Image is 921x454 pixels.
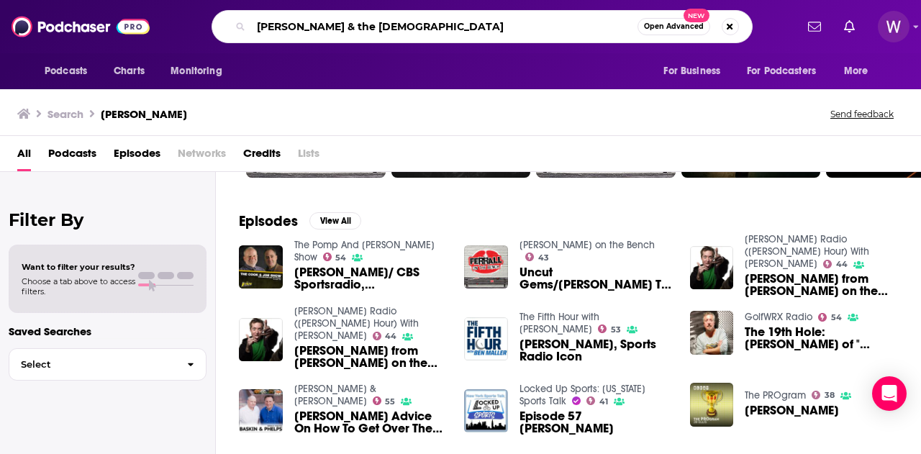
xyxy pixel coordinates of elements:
[239,212,361,230] a: EpisodesView All
[178,142,226,171] span: Networks
[239,389,283,433] img: Scott Ferrall's Advice On How To Get Over The Indians Loss: "Go Cavs, Drink Beer!"
[171,61,222,81] span: Monitoring
[872,376,907,411] div: Open Intercom Messenger
[48,142,96,171] a: Podcasts
[239,245,283,289] img: Scott Ferrall/ CBS Sportsradio, Ferrall on the Bench Host
[826,108,898,120] button: Send feedback
[745,326,898,350] a: The 19th Hole: Scott Ferrall of "Ferrall on the Bench" | Steve Wheatcroft talks U.S. Open Qualifying
[520,239,655,251] a: Ferrall on the Bench
[385,333,396,340] span: 44
[598,324,621,333] a: 53
[9,360,176,369] span: Select
[239,212,298,230] h2: Episodes
[663,61,720,81] span: For Business
[323,253,347,261] a: 54
[114,142,160,171] a: Episodes
[212,10,753,43] div: Search podcasts, credits, & more...
[599,399,608,405] span: 41
[385,399,395,405] span: 55
[520,338,673,363] span: [PERSON_NAME], Sports Radio Icon
[294,305,419,342] a: Hoppe Radio (Hoppe Hour) With Ryan Hoppe
[802,14,827,39] a: Show notifications dropdown
[294,239,435,263] a: The Pomp And Joe Show
[520,338,673,363] a: Scott Ferrall, Sports Radio Icon
[690,383,734,427] img: Scott Ferrall
[22,262,135,272] span: Want to filter your results?
[251,15,638,38] input: Search podcasts, credits, & more...
[638,18,710,35] button: Open AdvancedNew
[745,273,898,297] a: Scott Ferrall from Ferrall on the Bench
[653,58,738,85] button: open menu
[9,209,207,230] h2: Filter By
[101,107,187,121] h3: [PERSON_NAME]
[294,266,448,291] span: [PERSON_NAME]/ CBS Sportsradio, [PERSON_NAME] on the Bench Host
[294,383,376,407] a: Baskin & Phelps
[373,332,397,340] a: 44
[690,311,734,355] img: The 19th Hole: Scott Ferrall of "Ferrall on the Bench" | Steve Wheatcroft talks U.S. Open Qualifying
[684,9,709,22] span: New
[17,142,31,171] a: All
[160,58,240,85] button: open menu
[745,311,812,323] a: GolfWRX Radio
[294,266,448,291] a: Scott Ferrall/ CBS Sportsradio, Ferrall on the Bench Host
[738,58,837,85] button: open menu
[520,311,599,335] a: The Fifth Hour with Ben Maller
[294,410,448,435] span: [PERSON_NAME] Advice On How To Get Over The [DEMOGRAPHIC_DATA] Loss: "Go Cavs, Drink Beer!"
[243,142,281,171] a: Credits
[520,410,673,435] a: Episode 57 Scott Ferrall
[831,314,842,321] span: 54
[818,313,842,322] a: 54
[834,58,886,85] button: open menu
[22,276,135,296] span: Choose a tab above to access filters.
[294,345,448,369] a: Scott Ferrall from Ferrall on the Bench
[586,396,608,405] a: 41
[644,23,704,30] span: Open Advanced
[45,61,87,81] span: Podcasts
[520,383,645,407] a: Locked Up Sports: New York Sports Talk
[836,261,848,268] span: 44
[104,58,153,85] a: Charts
[520,266,673,291] a: Uncut Gems/Ferrall's TV and Movie Work
[878,11,909,42] img: User Profile
[823,260,848,268] a: 44
[745,404,839,417] a: Scott Ferrall
[294,345,448,369] span: [PERSON_NAME] from [PERSON_NAME] on the Bench
[9,324,207,338] p: Saved Searches
[525,253,549,261] a: 43
[239,318,283,362] a: Scott Ferrall from Ferrall on the Bench
[464,245,508,289] img: Uncut Gems/Ferrall's TV and Movie Work
[844,61,868,81] span: More
[838,14,861,39] a: Show notifications dropdown
[690,246,734,290] img: Scott Ferrall from Ferrall on the Bench
[520,410,673,435] span: Episode 57 [PERSON_NAME]
[745,233,869,270] a: Hoppe Radio (Hoppe Hour) With Ryan Hoppe
[114,61,145,81] span: Charts
[747,61,816,81] span: For Podcasters
[745,404,839,417] span: [PERSON_NAME]
[12,13,150,40] img: Podchaser - Follow, Share and Rate Podcasts
[745,326,898,350] span: The 19th Hole: [PERSON_NAME] of "[PERSON_NAME] on the Bench" | [PERSON_NAME] talks U.S. Open Qual...
[298,142,319,171] span: Lists
[878,11,909,42] button: Show profile menu
[825,392,835,399] span: 38
[35,58,106,85] button: open menu
[309,212,361,230] button: View All
[464,389,508,433] a: Episode 57 Scott Ferrall
[464,317,508,361] img: Scott Ferrall, Sports Radio Icon
[812,391,835,399] a: 38
[878,11,909,42] span: Logged in as williammwhite
[611,327,621,333] span: 53
[373,396,396,405] a: 55
[745,273,898,297] span: [PERSON_NAME] from [PERSON_NAME] on the Bench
